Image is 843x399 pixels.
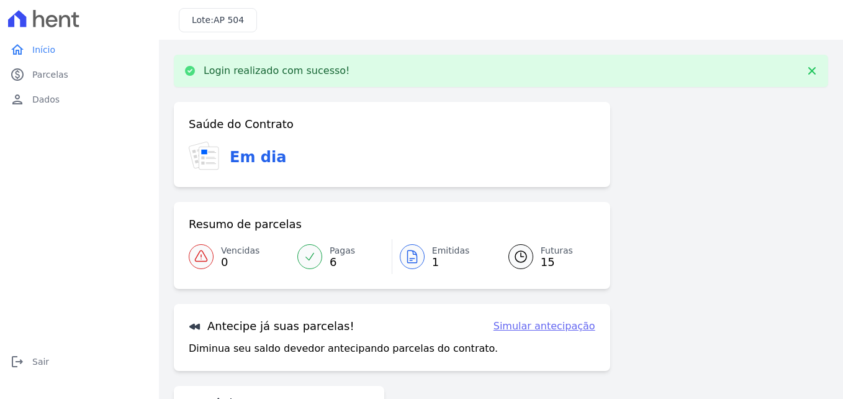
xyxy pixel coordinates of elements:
[432,257,470,267] span: 1
[32,355,49,368] span: Sair
[330,257,355,267] span: 6
[541,257,573,267] span: 15
[5,349,154,374] a: logoutSair
[290,239,392,274] a: Pagas 6
[189,341,498,356] p: Diminua seu saldo devedor antecipando parcelas do contrato.
[221,257,259,267] span: 0
[189,239,290,274] a: Vencidas 0
[192,14,244,27] h3: Lote:
[5,62,154,87] a: paidParcelas
[189,319,354,334] h3: Antecipe já suas parcelas!
[32,44,55,56] span: Início
[494,239,595,274] a: Futuras 15
[32,68,68,81] span: Parcelas
[230,146,286,168] h3: Em dia
[10,67,25,82] i: paid
[432,244,470,257] span: Emitidas
[32,93,60,106] span: Dados
[10,354,25,369] i: logout
[221,244,259,257] span: Vencidas
[494,319,595,334] a: Simular antecipação
[189,217,302,232] h3: Resumo de parcelas
[214,15,244,25] span: AP 504
[189,117,294,132] h3: Saúde do Contrato
[10,42,25,57] i: home
[5,87,154,112] a: personDados
[330,244,355,257] span: Pagas
[204,65,350,77] p: Login realizado com sucesso!
[541,244,573,257] span: Futuras
[10,92,25,107] i: person
[392,239,494,274] a: Emitidas 1
[5,37,154,62] a: homeInício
